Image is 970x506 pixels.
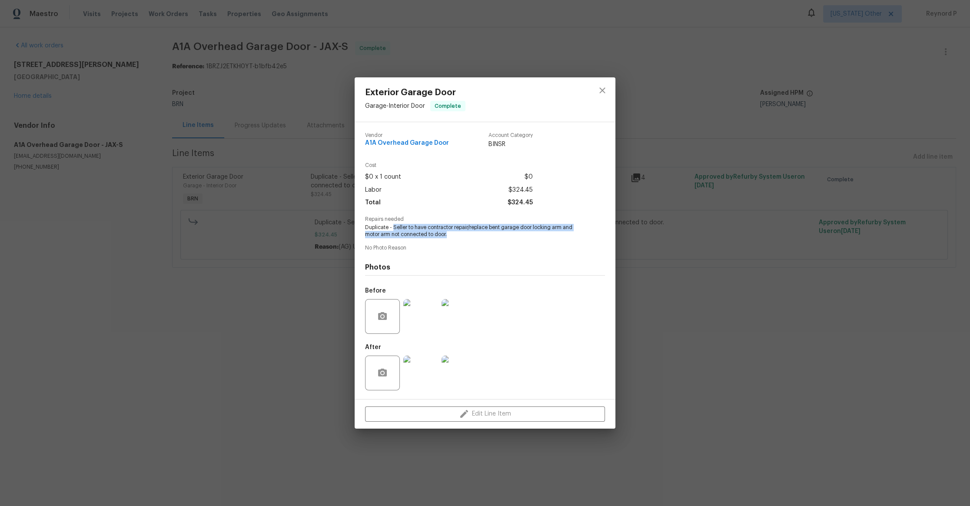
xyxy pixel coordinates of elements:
[365,344,381,350] h5: After
[365,140,449,146] span: A1A Overhead Garage Door
[525,171,533,183] span: $0
[365,133,449,138] span: Vendor
[508,196,533,209] span: $324.45
[431,102,465,110] span: Complete
[592,80,613,101] button: close
[508,184,533,196] span: $324.45
[365,88,465,97] span: Exterior Garage Door
[488,133,533,138] span: Account Category
[365,216,605,222] span: Repairs needed
[488,140,533,149] span: BINSR
[365,245,605,251] span: No Photo Reason
[365,263,605,272] h4: Photos
[365,184,382,196] span: Labor
[365,171,401,183] span: $0 x 1 count
[365,224,581,239] span: Duplicate - Seller to have contractor repair/replace bent garage door locking arm and motor arm n...
[365,196,381,209] span: Total
[365,288,386,294] h5: Before
[365,103,425,109] span: Garage - Interior Door
[365,163,533,168] span: Cost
